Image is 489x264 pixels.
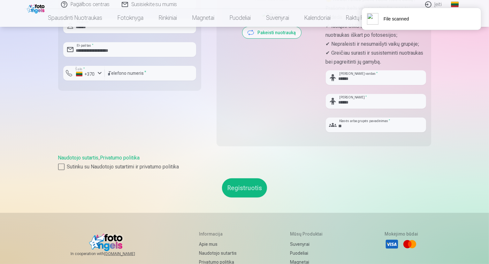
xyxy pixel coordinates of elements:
[259,9,297,27] a: Suvenyrai
[326,22,426,40] p: ✔ Išsiųsti SMS su asmenine nuoroda į nuotraukas iškart po fotosesijos;
[199,249,241,258] a: Naudotojo sutartis
[199,231,241,237] h5: Informacija
[222,178,267,198] button: Registruotis
[403,237,417,251] li: Mastercard
[326,49,426,66] p: ✔ Greičiau surasti ir susisteminti nuotraukas bei pagreitinti jų gamybą.
[290,231,336,237] h5: Mūsų produktai
[339,9,394,27] a: Raktų pakabukas
[385,231,418,237] h5: Mokėjimo būdai
[297,9,339,27] a: Kalendoriai
[76,71,95,77] div: +370
[290,240,336,249] a: Suvenyrai
[384,16,409,22] message: File scanned
[326,40,426,49] p: ✔ Nepraleisti ir nesumaišyti vaikų grupėje;
[58,154,431,171] div: ,
[63,66,105,81] button: Šalis*+370
[110,9,151,27] a: Fotoknyga
[199,240,241,249] a: Apie mus
[100,155,140,161] a: Privatumo politika
[242,27,301,38] button: Pakeisti nuotrauką
[290,249,336,258] a: Puodeliai
[27,3,46,13] img: /fa2
[71,251,150,256] span: In cooperation with
[222,9,259,27] a: Puodeliai
[58,155,99,161] a: Naudotojo sutartis
[185,9,222,27] a: Magnetai
[385,237,399,251] li: Visa
[367,13,378,25] img: icon128.png
[151,9,185,27] a: Rinkiniai
[73,67,87,72] label: Šalis
[41,9,110,27] a: Spausdinti nuotraukas
[104,251,150,256] a: [DOMAIN_NAME]
[58,163,431,171] label: Sutinku su Naudotojo sutartimi ir privatumo politika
